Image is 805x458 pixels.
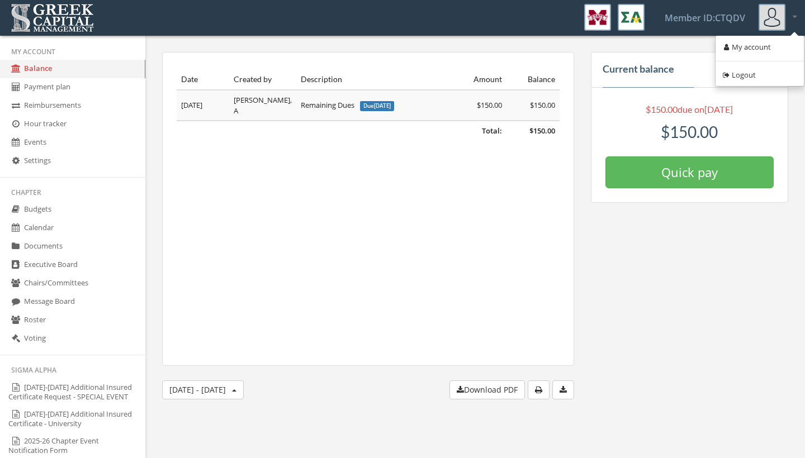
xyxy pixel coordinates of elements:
[234,74,292,85] div: Created by
[605,156,774,188] button: Quick pay
[181,74,225,85] div: Date
[661,122,718,141] span: $150.00
[360,101,394,111] span: Due
[177,90,229,121] td: [DATE]
[458,74,502,85] div: Amount
[530,100,555,110] span: $150.00
[177,121,506,141] td: Total:
[646,104,678,115] span: $150.00
[511,74,555,85] div: Balance
[449,380,525,399] button: Download PDF
[234,95,292,116] span: [PERSON_NAME], A
[651,1,759,35] a: Member ID: CTQDV
[529,126,555,136] span: $150.00
[374,102,391,109] span: [DATE]
[603,64,674,75] h4: Current balance
[301,100,394,110] span: Remaining Dues
[719,39,800,56] a: My account
[605,104,774,115] h5: due on [DATE]
[169,384,226,395] span: [DATE] - [DATE]
[162,380,244,399] button: [DATE] - [DATE]
[477,100,502,110] span: $150.00
[301,74,449,85] div: Description
[719,66,800,84] a: Logout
